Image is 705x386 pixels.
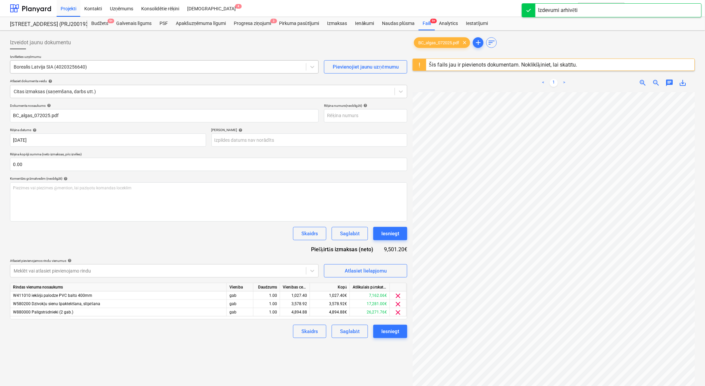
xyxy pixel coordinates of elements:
span: help [66,259,72,263]
div: gab [227,291,253,300]
div: 17,281.00€ [350,300,390,308]
div: gab [227,308,253,316]
button: Skaidrs [293,325,326,338]
div: BC_algas_072025.pdf [414,37,470,48]
div: [PERSON_NAME] [211,128,408,132]
span: help [46,103,51,107]
div: 3,578.92 [283,300,307,308]
span: 9+ [108,19,114,23]
div: 7,162.06€ [350,291,390,300]
div: Komentārs grāmatvedim (neobligāti) [10,176,407,181]
div: Dokumenta nosaukums [10,103,319,108]
input: Dokumenta nosaukums [10,109,319,122]
a: Faili9+ [419,17,435,30]
span: zoom_out [652,79,660,87]
span: save_alt [679,79,687,87]
p: Rēķina kopējā summa (neto izmaksas, pēc izvēles) [10,152,407,158]
a: Budžets9+ [87,17,112,30]
div: Skaidrs [301,327,318,336]
div: Atlikušais pārskatītais budžets [350,283,390,291]
div: Vienība [227,283,253,291]
span: 9+ [430,19,437,23]
span: 4 [235,4,242,9]
a: Page 1 is your current page [550,79,558,87]
span: help [31,128,37,132]
iframe: Chat Widget [672,354,705,386]
div: Iesniegt [381,327,399,336]
div: 1,027.40€ [310,291,350,300]
div: Faili [419,17,435,30]
div: 1.00 [256,300,277,308]
button: Saglabāt [332,227,368,240]
div: 4,894.88 [283,308,307,316]
div: 1.00 [256,308,277,316]
a: Next page [560,79,568,87]
button: Atlasiet lielapjomu [324,264,407,278]
a: Iestatījumi [462,17,492,30]
button: Iesniegt [373,227,407,240]
div: [STREET_ADDRESS] (PRJ2001934) 2601941 [10,21,79,28]
div: 4,894.88€ [310,308,350,316]
input: Rēķina kopējā summa (neto izmaksas, pēc izvēles) [10,158,407,171]
div: Budžets [87,17,112,30]
span: clear [461,39,469,47]
span: clear [394,292,402,300]
a: Galvenais līgums [112,17,156,30]
div: Skaidrs [301,229,318,238]
div: Šis fails jau ir pievienots dokumentam. Noklikšķiniet, lai skatītu. [429,62,577,68]
div: Rindas vienuma nosaukums [10,283,227,291]
span: W580200 Dzīvokļu sienu špaktelēšana, slīpēšana [13,301,100,306]
a: Ienākumi [351,17,378,30]
span: clear [394,300,402,308]
div: Daudzums [253,283,280,291]
a: Naudas plūsma [378,17,419,30]
span: clear [394,308,402,316]
a: Izmaksas [323,17,351,30]
button: Saglabāt [332,325,368,338]
span: W880000 Palīgstrādnieki (2 gab.) [13,310,73,314]
span: 3 [270,19,277,23]
span: add [474,39,482,47]
div: Rēķina numurs (neobligāti) [324,103,407,108]
a: Progresa ziņojumi3 [230,17,275,30]
div: Atlasiet dokumenta veidu [10,79,407,83]
div: Izdevumi arhivēti [538,6,578,14]
div: Atlasiet pievienojamos rindu vienumus [10,259,319,263]
a: Pirkuma pasūtījumi [275,17,323,30]
input: Rēķina datums nav norādīts [10,133,206,147]
div: Vienības cena [280,283,310,291]
div: 1,027.40 [283,291,307,300]
button: Iesniegt [373,325,407,338]
span: help [237,128,243,132]
p: Izvēlieties uzņēmumu [10,55,319,60]
div: 9,501.20€ [384,246,407,253]
button: Skaidrs [293,227,326,240]
span: help [362,103,367,107]
div: Rēķina datums [10,128,206,132]
a: Previous page [539,79,547,87]
div: gab [227,300,253,308]
a: Analytics [435,17,462,30]
span: BC_algas_072025.pdf [414,40,463,45]
button: Pievienojiet jaunu uzņēmumu [324,60,407,74]
div: Progresa ziņojumi [230,17,275,30]
span: chat [666,79,674,87]
div: 1.00 [256,291,277,300]
div: 3,578.92€ [310,300,350,308]
input: Rēķina numurs [324,109,407,122]
span: sort [488,39,496,47]
div: Saglabāt [340,327,360,336]
span: Izveidot jaunu dokumentu [10,39,71,47]
div: Atlasiet lielapjomu [345,267,387,275]
div: Apakšuzņēmuma līgumi [172,17,230,30]
div: Saglabāt [340,229,360,238]
a: PSF [156,17,172,30]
